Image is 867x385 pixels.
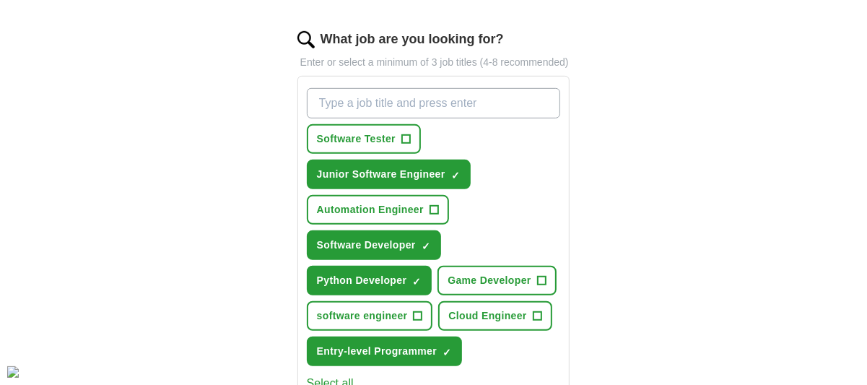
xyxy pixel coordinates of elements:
[317,131,396,147] span: Software Tester
[297,55,570,70] p: Enter or select a minimum of 3 job titles (4-8 recommended)
[317,344,437,359] span: Entry-level Programmer
[307,266,432,295] button: Python Developer✓
[451,170,460,181] span: ✓
[317,167,445,182] span: Junior Software Engineer
[307,124,421,154] button: Software Tester
[321,30,504,49] label: What job are you looking for?
[307,160,471,189] button: Junior Software Engineer✓
[307,337,462,366] button: Entry-level Programmer✓
[307,230,441,260] button: Software Developer✓
[448,273,531,288] span: Game Developer
[307,195,449,225] button: Automation Engineer
[307,88,561,118] input: Type a job title and press enter
[317,202,424,217] span: Automation Engineer
[297,31,315,48] img: search.png
[307,301,433,331] button: software engineer
[422,241,430,252] span: ✓
[7,366,19,378] img: Cookie%20settings
[448,308,526,324] span: Cloud Engineer
[317,273,407,288] span: Python Developer
[438,301,552,331] button: Cloud Engineer
[7,366,19,378] div: Cookie consent button
[317,308,408,324] span: software engineer
[437,266,556,295] button: Game Developer
[317,238,416,253] span: Software Developer
[412,276,421,287] span: ✓
[443,347,451,358] span: ✓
